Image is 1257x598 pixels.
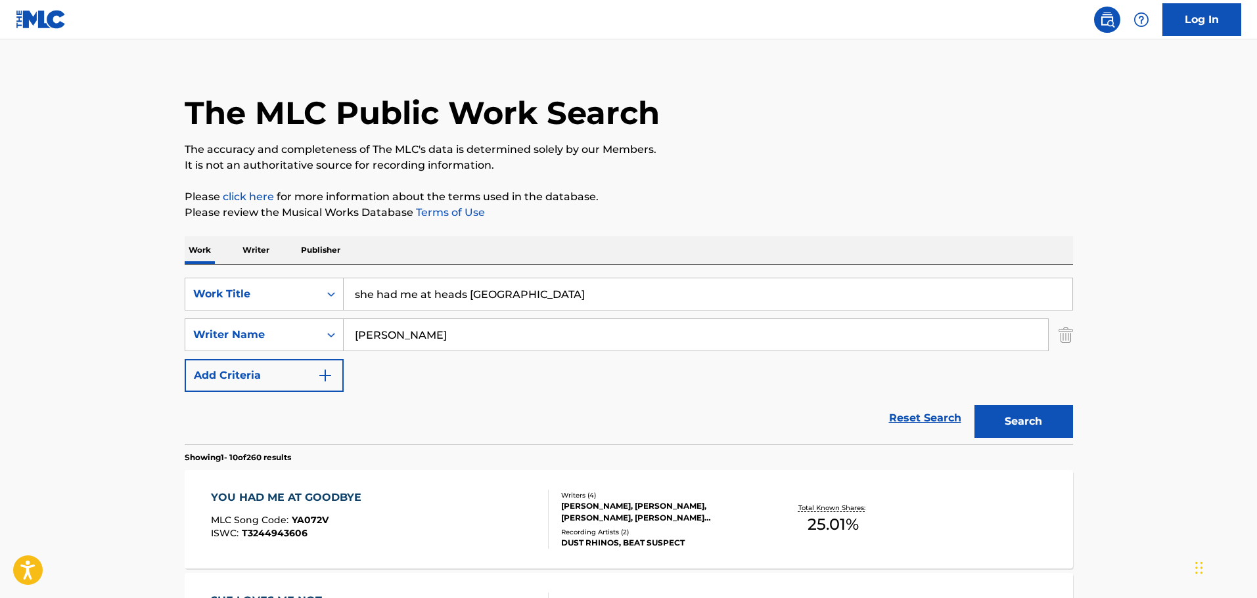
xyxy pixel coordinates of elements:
img: MLC Logo [16,10,66,29]
span: MLC Song Code : [211,514,292,526]
span: 25.01 % [808,513,859,536]
p: Publisher [297,236,344,264]
span: T3244943606 [242,527,308,539]
button: Search [974,405,1073,438]
p: Showing 1 - 10 of 260 results [185,452,291,463]
div: Writers ( 4 ) [561,490,760,500]
a: Reset Search [882,404,968,433]
div: Help [1128,7,1154,33]
p: It is not an authoritative source for recording information. [185,158,1073,173]
div: Writer Name [193,327,311,343]
span: YA072V [292,514,329,526]
div: Work Title [193,286,311,302]
p: Total Known Shares: [798,503,869,513]
p: The accuracy and completeness of The MLC's data is determined solely by our Members. [185,142,1073,158]
a: YOU HAD ME AT GOODBYEMLC Song Code:YA072VISWC:T3244943606Writers (4)[PERSON_NAME], [PERSON_NAME],... [185,470,1073,568]
form: Search Form [185,278,1073,444]
span: ISWC : [211,527,242,539]
div: Drag [1195,548,1203,587]
a: Public Search [1094,7,1120,33]
h1: The MLC Public Work Search [185,93,660,133]
p: Please for more information about the terms used in the database. [185,189,1073,205]
a: Log In [1162,3,1241,36]
div: Recording Artists ( 2 ) [561,527,760,537]
button: Add Criteria [185,359,344,392]
a: Terms of Use [413,206,485,219]
div: DUST RHINOS, BEAT SUSPECT [561,537,760,549]
p: Please review the Musical Works Database [185,205,1073,221]
div: [PERSON_NAME], [PERSON_NAME], [PERSON_NAME], [PERSON_NAME] [PERSON_NAME] NITE [561,500,760,524]
iframe: Chat Widget [1191,535,1257,598]
p: Writer [239,236,273,264]
img: help [1133,12,1149,28]
img: Delete Criterion [1059,318,1073,351]
img: search [1099,12,1115,28]
img: 9d2ae6d4665cec9f34b9.svg [317,368,333,383]
p: Work [185,236,215,264]
a: click here [223,190,274,203]
div: YOU HAD ME AT GOODBYE [211,490,368,505]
